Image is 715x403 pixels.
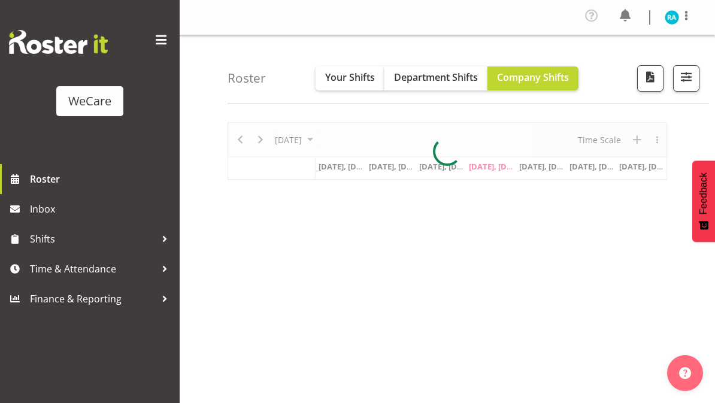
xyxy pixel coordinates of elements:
[394,71,478,84] span: Department Shifts
[637,65,664,92] button: Download a PDF of the roster according to the set date range.
[9,30,108,54] img: Rosterit website logo
[30,200,174,218] span: Inbox
[30,230,156,248] span: Shifts
[384,66,487,90] button: Department Shifts
[68,92,111,110] div: WeCare
[698,172,709,214] span: Feedback
[497,71,569,84] span: Company Shifts
[487,66,578,90] button: Company Shifts
[325,71,375,84] span: Your Shifts
[679,367,691,379] img: help-xxl-2.png
[665,10,679,25] img: rachna-anderson11498.jpg
[692,160,715,242] button: Feedback - Show survey
[30,170,174,188] span: Roster
[30,260,156,278] span: Time & Attendance
[673,65,699,92] button: Filter Shifts
[316,66,384,90] button: Your Shifts
[30,290,156,308] span: Finance & Reporting
[228,71,266,85] h4: Roster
